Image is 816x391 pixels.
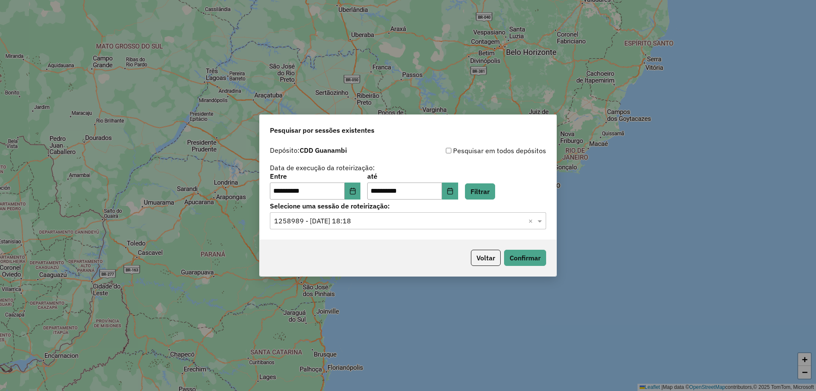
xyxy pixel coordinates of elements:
span: Pesquisar por sessões existentes [270,125,374,135]
strong: CDD Guanambi [300,146,347,154]
label: Depósito: [270,145,347,155]
button: Confirmar [504,250,546,266]
button: Voltar [471,250,501,266]
button: Filtrar [465,183,495,200]
button: Choose Date [345,183,361,200]
button: Choose Date [442,183,458,200]
div: Pesquisar em todos depósitos [408,146,546,156]
label: Selecione uma sessão de roteirização: [270,201,546,211]
label: Data de execução da roteirização: [270,163,375,173]
label: Entre [270,171,360,181]
label: até [367,171,458,181]
span: Clear all [528,216,535,226]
